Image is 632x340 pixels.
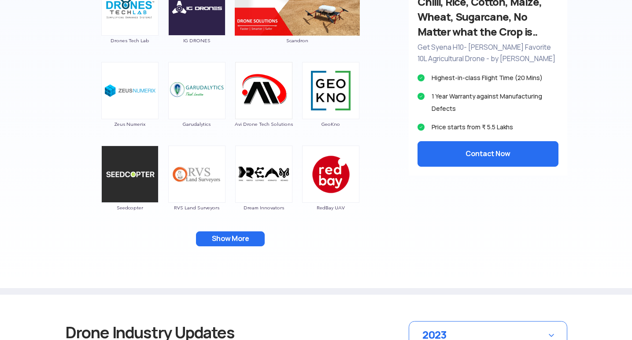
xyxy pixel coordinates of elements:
span: Dream Innovators [235,205,293,210]
img: img_garudalytics.png [168,62,225,119]
li: Price starts from ₹ 5.5 Lakhs [418,121,558,133]
img: ic_rvs.png [168,146,225,203]
a: RVS Land Surveyors [168,170,226,210]
span: GeoKno [302,121,360,127]
span: Seedcopter [101,205,159,210]
span: Garudalytics [168,121,226,127]
a: Zeus Numerix [101,86,159,127]
span: RVS Land Surveyors [168,205,226,210]
span: Drones Tech Lab [101,38,159,43]
a: Drones Tech Lab [101,3,159,43]
a: GeoKno [302,86,360,127]
span: IG DRONES [168,38,226,43]
span: RedBay UAV [302,205,360,210]
a: Seedcopter [101,170,159,210]
span: Avi Drone Tech Solutions [235,121,293,127]
button: Show More [196,231,265,246]
span: Scandron [235,38,360,43]
span: Zeus Numerix [101,121,159,127]
a: RedBay UAV [302,170,360,210]
img: ic_avidrones.png [235,62,292,119]
img: ic_redbay.png [302,146,359,203]
button: Contact Now [418,141,558,167]
img: img_zeus.png [101,62,159,119]
li: 1 Year Warranty against Manufacturing Defects [418,90,558,115]
img: img_dream.png [235,146,292,203]
img: img_geokno.png [302,62,359,119]
p: Get Syena H10- [PERSON_NAME] Favorite 10L Agricultural Drone - by [PERSON_NAME] [418,42,558,65]
a: Scandron [235,3,360,43]
a: Dream Innovators [235,170,293,210]
img: img_seedcopter.png [101,146,159,203]
a: Garudalytics [168,86,226,127]
a: IG DRONES [168,3,226,43]
li: Highest-in-class Flight Time (20 Mins) [418,72,558,84]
